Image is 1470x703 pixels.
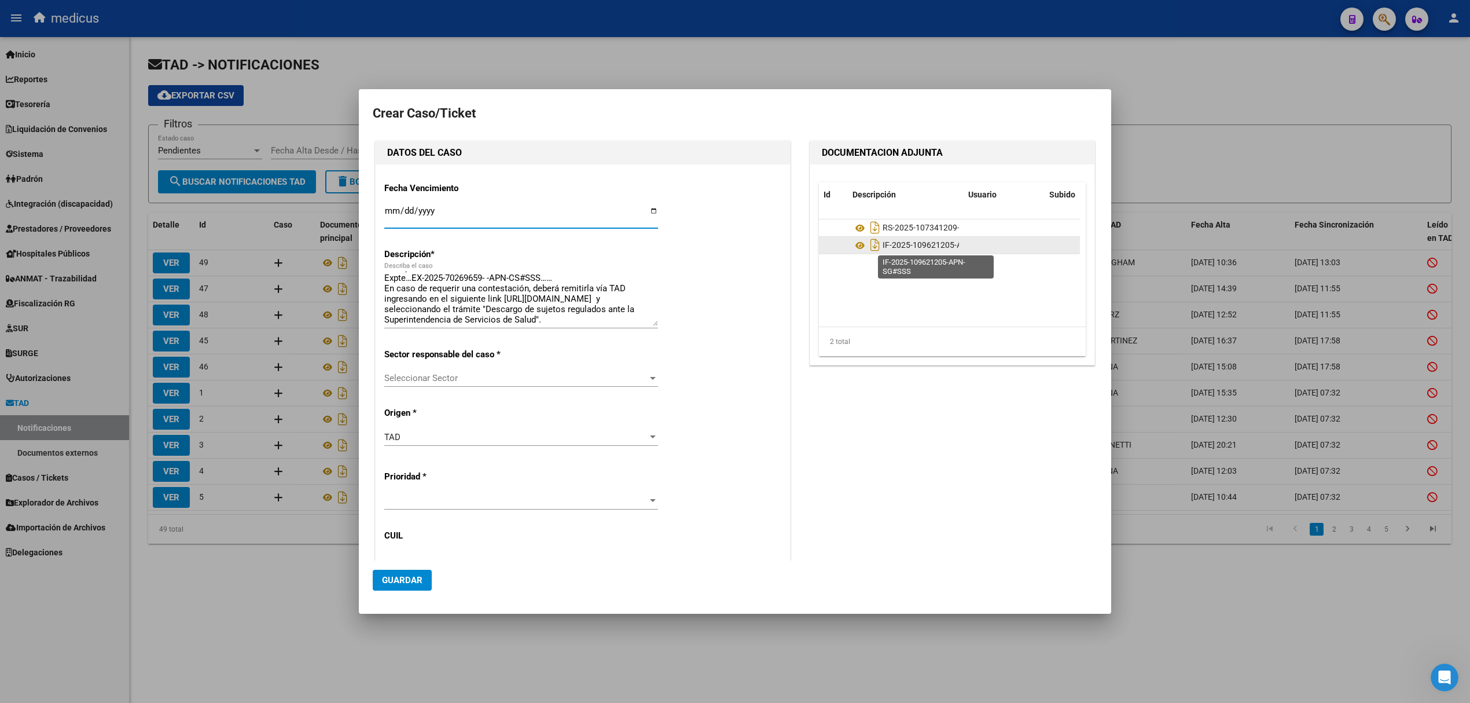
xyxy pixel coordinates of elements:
[964,182,1045,207] datatable-header-cell: Usuario
[852,190,896,199] span: Descripción
[883,241,1005,250] span: IF-2025-109621205-APN-SG#SSS
[384,407,504,420] p: Origen *
[1049,190,1075,199] span: Subido
[373,570,432,591] button: Guardar
[1045,182,1102,207] datatable-header-cell: Subido
[1431,664,1458,691] iframe: Intercom live chat
[384,432,400,442] span: TAD
[819,327,1086,356] div: 2 total
[384,248,504,261] p: Descripción
[384,470,504,484] p: Prioridad *
[868,236,883,254] i: Descargar documento
[822,146,1083,160] h1: DOCUMENTACION ADJUNTA
[387,147,462,158] strong: DATOS DEL CASO
[848,182,964,207] datatable-header-cell: Descripción
[819,182,848,207] datatable-header-cell: Id
[868,218,883,237] i: Descargar documento
[384,348,504,361] p: Sector responsable del caso *
[883,224,1009,233] span: RS-2025-107341209-APN-SSS#MS
[373,102,1097,125] h2: Crear Caso/Ticket
[824,190,830,199] span: Id
[968,190,997,199] span: Usuario
[384,529,504,543] p: CUIL
[384,373,648,383] span: Seleccionar Sector
[382,575,422,585] span: Guardar
[384,182,504,195] p: Fecha Vencimiento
